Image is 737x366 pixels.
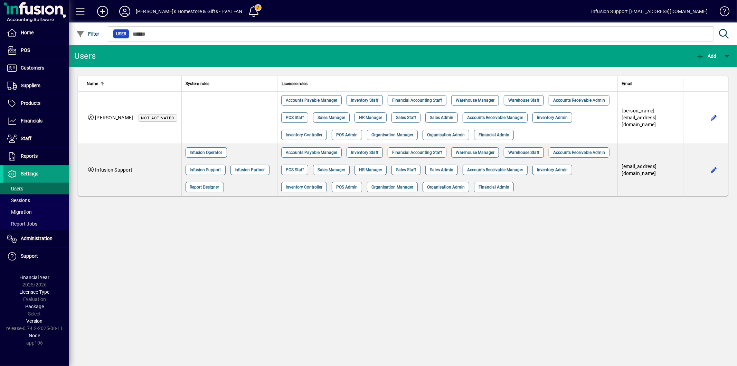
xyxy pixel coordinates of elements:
[392,97,442,104] span: Financial Accounting Staff
[708,112,719,123] button: Edit
[21,136,31,141] span: Staff
[396,114,416,121] span: Sales Staff
[141,116,174,120] span: Not activated
[186,80,210,88] span: System roles
[359,114,382,121] span: HR Manager
[336,131,358,138] span: POS Admin
[3,183,69,194] a: Users
[286,97,337,104] span: Accounts Payable Manager
[3,148,69,165] a: Reports
[359,166,382,173] span: HR Manager
[7,186,23,191] span: Users
[392,149,442,156] span: Financial Accounting Staff
[3,24,69,42] a: Home
[7,198,30,203] span: Sessions
[21,100,40,106] span: Products
[21,83,40,88] span: Suppliers
[456,149,494,156] span: Warehouse Manager
[21,47,30,53] span: POS
[3,112,69,130] a: Financials
[371,131,413,138] span: Organisation Manager
[371,184,413,191] span: Organisation Manager
[3,218,69,230] a: Report Jobs
[467,166,523,173] span: Accounts Receivable Manager
[622,164,657,176] span: [EMAIL_ADDRESS][DOMAIN_NAME]
[427,184,465,191] span: Organisation Admin
[622,108,657,127] span: [PERSON_NAME][EMAIL_ADDRESS][DOMAIN_NAME]
[537,114,568,121] span: Inventory Admin
[92,5,114,18] button: Add
[694,50,718,62] button: Add
[21,118,42,123] span: Financials
[75,28,101,40] button: Filter
[622,80,633,88] span: Email
[708,164,719,175] button: Edit
[29,333,40,338] span: Node
[553,149,605,156] span: Accounts Receivable Admin
[95,115,133,120] span: [PERSON_NAME]
[21,65,44,71] span: Customers
[190,149,223,156] span: Infusion Operator
[25,304,44,309] span: Package
[87,80,177,88] div: Name
[21,253,38,259] span: Support
[3,77,69,94] a: Suppliers
[318,166,345,173] span: Sales Manager
[136,6,243,17] div: [PERSON_NAME]'s Homestore & Gifts - EVAL -AN
[715,1,728,24] a: Knowledge Base
[3,206,69,218] a: Migration
[190,184,219,191] span: Report Designer
[3,194,69,206] a: Sessions
[479,184,509,191] span: Financial Admin
[427,131,465,138] span: Organisation Admin
[508,149,539,156] span: Warehouse Staff
[87,80,98,88] span: Name
[351,149,378,156] span: Inventory Staff
[7,221,37,227] span: Report Jobs
[74,51,104,62] div: Users
[3,248,69,265] a: Support
[21,153,38,159] span: Reports
[351,97,378,104] span: Inventory Staff
[3,60,69,77] a: Customers
[456,97,494,104] span: Warehouse Manager
[114,5,136,18] button: Profile
[20,275,50,280] span: Financial Year
[430,114,453,121] span: Sales Admin
[21,30,34,35] span: Home
[7,209,32,215] span: Migration
[76,31,100,37] span: Filter
[286,131,322,138] span: Inventory Controller
[537,166,568,173] span: Inventory Admin
[553,97,605,104] span: Accounts Receivable Admin
[95,167,132,173] span: Infusion Support
[430,166,453,173] span: Sales Admin
[508,97,539,104] span: Warehouse Staff
[3,130,69,147] a: Staff
[235,166,265,173] span: Infusion Partner
[27,318,43,324] span: Version
[696,53,717,59] span: Add
[190,166,221,173] span: Infusion Support
[479,131,509,138] span: Financial Admin
[116,30,126,37] span: User
[286,184,322,191] span: Inventory Controller
[286,149,337,156] span: Accounts Payable Manager
[467,114,523,121] span: Accounts Receivable Manager
[396,166,416,173] span: Sales Staff
[3,230,69,247] a: Administration
[3,95,69,112] a: Products
[21,171,38,176] span: Settings
[20,289,50,295] span: Licensee Type
[3,42,69,59] a: POS
[336,184,358,191] span: POS Admin
[591,6,708,17] div: Infusion Support [EMAIL_ADDRESS][DOMAIN_NAME]
[282,80,308,88] span: Licensee roles
[286,166,304,173] span: POS Staff
[318,114,345,121] span: Sales Manager
[286,114,304,121] span: POS Staff
[21,236,53,241] span: Administration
